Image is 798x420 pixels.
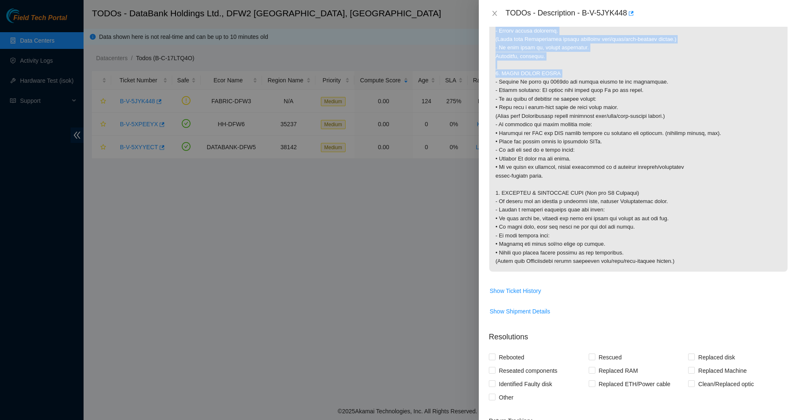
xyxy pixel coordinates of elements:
span: Replaced RAM [595,364,641,377]
button: Close [489,10,501,18]
span: Identified Faulty disk [496,377,556,391]
p: Resolutions [489,325,788,343]
span: Reseated components [496,364,561,377]
div: TODOs - Description - B-V-5JYK448 [506,7,788,20]
span: Clean/Replaced optic [695,377,757,391]
span: Replaced disk [695,351,738,364]
span: Rebooted [496,351,528,364]
span: Rescued [595,351,625,364]
span: Replaced ETH/Power cable [595,377,674,391]
button: Show Ticket History [489,284,541,298]
span: Show Ticket History [490,286,541,295]
span: Replaced Machine [695,364,750,377]
span: Show Shipment Details [490,307,550,316]
span: close [491,10,498,17]
span: Other [496,391,517,404]
button: Show Shipment Details [489,305,551,318]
